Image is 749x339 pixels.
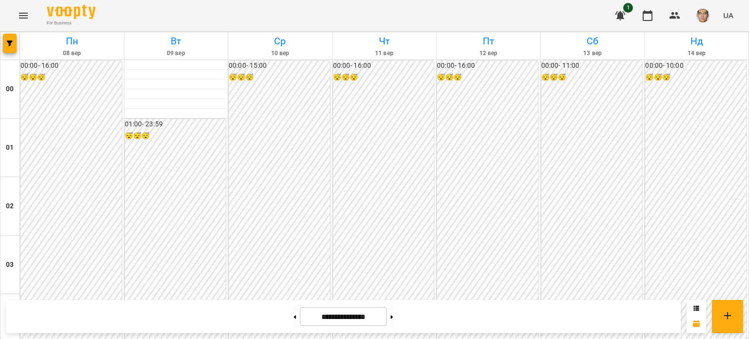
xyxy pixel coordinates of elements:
[542,34,643,49] h6: Сб
[334,49,435,58] h6: 11 вер
[334,34,435,49] h6: Чт
[437,72,538,83] h6: 😴😴😴
[541,72,643,83] h6: 😴😴😴
[126,49,227,58] h6: 09 вер
[719,6,737,24] button: UA
[541,60,643,71] h6: 00:00 - 11:00
[229,60,330,71] h6: 00:00 - 15:00
[6,142,14,153] h6: 01
[12,4,35,27] button: Menu
[623,3,633,13] span: 1
[542,49,643,58] h6: 13 вер
[125,131,226,141] h6: 😴😴😴
[125,119,226,130] h6: 01:00 - 23:59
[646,49,747,58] h6: 14 вер
[438,49,539,58] h6: 12 вер
[47,20,96,26] span: For Business
[21,49,122,58] h6: 08 вер
[437,60,538,71] h6: 00:00 - 16:00
[230,34,331,49] h6: Ср
[645,60,747,71] h6: 00:00 - 10:00
[333,72,434,83] h6: 😴😴😴
[47,5,96,19] img: Voopty Logo
[126,34,227,49] h6: Вт
[20,60,122,71] h6: 00:00 - 16:00
[645,72,747,83] h6: 😴😴😴
[333,60,434,71] h6: 00:00 - 16:00
[6,259,14,270] h6: 03
[229,72,330,83] h6: 😴😴😴
[6,201,14,212] h6: 02
[438,34,539,49] h6: Пт
[646,34,747,49] h6: Нд
[230,49,331,58] h6: 10 вер
[6,84,14,95] h6: 00
[723,10,733,20] span: UA
[21,34,122,49] h6: Пн
[20,72,122,83] h6: 😴😴😴
[696,9,710,22] img: 290265f4fa403245e7fea1740f973bad.jpg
